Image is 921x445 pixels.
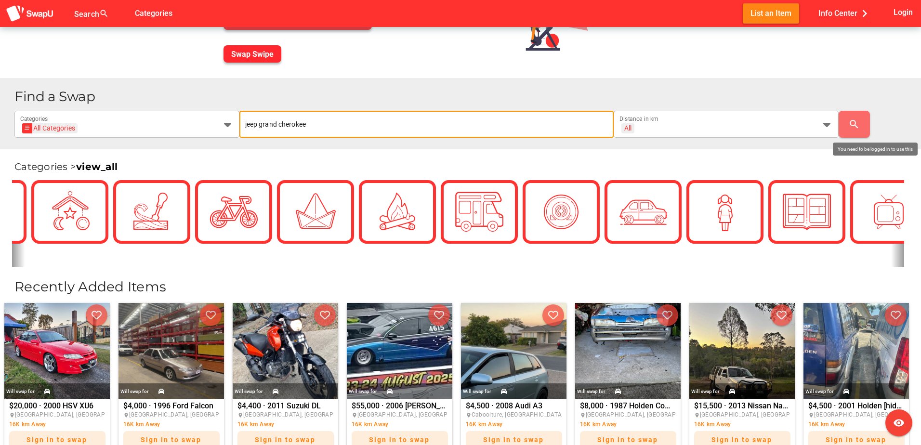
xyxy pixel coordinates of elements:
button: Swap Swipe [224,45,281,63]
a: Categories [127,8,180,17]
span: Sign in to swap [255,436,316,444]
i: search [848,118,860,130]
span: [GEOGRAPHIC_DATA], [GEOGRAPHIC_DATA] [586,411,706,418]
span: 16K km Away [808,421,845,428]
i: place [466,412,472,418]
img: nicholas.robertson%2Bfacebook%40swapu.com.au%2F2060070331475218%2F2060070331475218-photo-0.jpg [689,303,795,399]
span: 16K km Away [580,421,617,428]
div: Will swap for [463,386,491,397]
span: [GEOGRAPHIC_DATA], [GEOGRAPHIC_DATA] [243,411,363,418]
button: Categories [127,3,180,23]
div: All Categories [25,123,75,133]
span: 16K km Away [694,421,731,428]
button: Login [892,3,915,21]
div: Will swap for [691,386,720,397]
span: Sign in to swap [711,436,772,444]
span: Login [894,6,913,19]
span: Categories [135,5,172,21]
i: place [9,412,15,418]
i: chevron_right [857,6,872,21]
img: nicholas.robertson%2Bfacebook%40swapu.com.au%2F2709081509525895%2F2709081509525895-photo-0.jpg [575,303,681,399]
span: [GEOGRAPHIC_DATA], [GEOGRAPHIC_DATA] [357,411,477,418]
span: Swap Swipe [231,50,274,59]
span: 16K km Away [237,421,275,428]
i: place [123,412,129,418]
i: place [352,412,357,418]
i: place [237,412,243,418]
div: All [624,124,632,132]
div: Will swap for [235,386,263,397]
div: Will swap for [349,386,377,397]
div: Will swap for [120,386,149,397]
img: nicholas.robertson%2Bfacebook%40swapu.com.au%2F4059778134245397%2F4059778134245397-photo-0.jpg [461,303,566,399]
input: I am looking for ... [245,111,608,138]
span: 16K km Away [9,421,46,428]
span: Caboolture, [GEOGRAPHIC_DATA] [472,411,564,418]
span: Sign in to swap [597,436,658,444]
span: [GEOGRAPHIC_DATA], [GEOGRAPHIC_DATA] [15,411,135,418]
div: Will swap for [6,386,35,397]
i: visibility [893,417,905,429]
i: place [694,412,700,418]
img: nicholas.robertson%2Bfacebook%40swapu.com.au%2F732691372864459%2F732691372864459-photo-0.jpg [347,303,452,399]
img: nicholas.robertson%2Bfacebook%40swapu.com.au%2F752549190947424%2F752549190947424-photo-0.jpg [233,303,338,399]
img: aSD8y5uGLpzPJLYTcYcjNu3laj1c05W5KWf0Ds+Za8uybjssssuu+yyyy677LKX2n+PWMSDJ9a87AAAAABJRU5ErkJggg== [6,5,54,23]
span: Sign in to swap [141,436,201,444]
div: Will swap for [577,386,605,397]
span: [GEOGRAPHIC_DATA], [GEOGRAPHIC_DATA] [700,411,820,418]
button: List an Item [743,3,799,23]
span: [GEOGRAPHIC_DATA], [GEOGRAPHIC_DATA] [129,411,249,418]
a: view_all [76,161,118,172]
span: Sign in to swap [483,436,544,444]
img: nicholas.robertson%2Bfacebook%40swapu.com.au%2F774300018423202%2F774300018423202-photo-0.jpg [4,303,110,399]
span: 16K km Away [352,421,389,428]
span: Recently Added Items [14,278,166,295]
span: List an Item [750,7,791,20]
span: 16K km Away [466,421,503,428]
img: nicholas.robertson%2Bfacebook%40swapu.com.au%2F765820276208014%2F765820276208014-photo-0.jpg [118,303,224,399]
i: place [808,412,814,418]
span: Sign in to swap [826,436,886,444]
span: 16K km Away [123,421,160,428]
img: nicholas.robertson%2Bfacebook%40swapu.com.au%2F2000245200748295%2F2000245200748295-photo-0.jpg [803,303,909,399]
span: Info Center [818,5,872,21]
h1: Find a Swap [14,90,913,104]
i: false [120,8,132,19]
div: Will swap for [805,386,834,397]
span: Sign in to swap [369,436,430,444]
span: Sign in to swap [26,436,87,444]
i: place [580,412,586,418]
button: Info Center [811,3,880,23]
span: Categories > [14,161,118,172]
